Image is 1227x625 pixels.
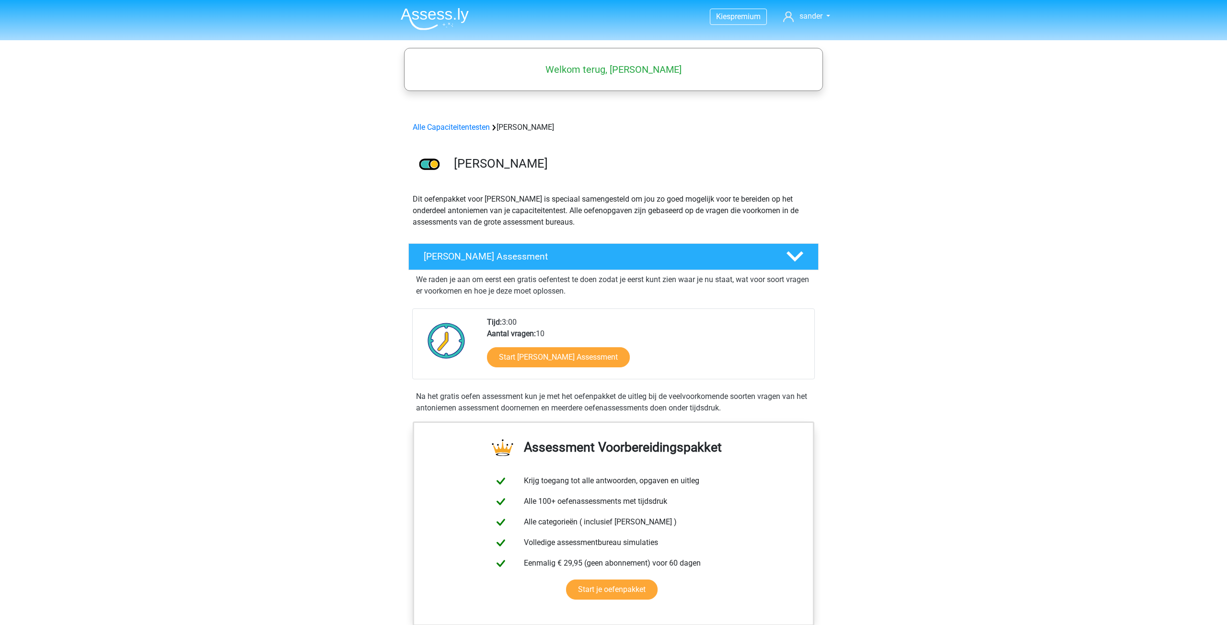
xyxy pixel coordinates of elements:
h5: Welkom terug, [PERSON_NAME] [409,64,818,75]
a: sander [779,11,834,22]
p: We raden je aan om eerst een gratis oefentest te doen zodat je eerst kunt zien waar je nu staat, ... [416,274,811,297]
h4: [PERSON_NAME] Assessment [424,251,771,262]
div: [PERSON_NAME] [409,122,818,133]
span: Kies [716,12,730,21]
img: antoniemen [409,145,450,185]
h3: [PERSON_NAME] [454,156,811,171]
img: Assessly [401,8,469,30]
div: Na het gratis oefen assessment kun je met het oefenpakket de uitleg bij de veelvoorkomende soorte... [412,391,815,414]
b: Aantal vragen: [487,329,536,338]
a: [PERSON_NAME] Assessment [405,243,822,270]
b: Tijd: [487,318,502,327]
a: Alle Capaciteitentesten [413,123,490,132]
span: sander [799,11,822,21]
span: premium [730,12,761,21]
a: Start [PERSON_NAME] Assessment [487,347,630,367]
img: Klok [422,317,471,364]
a: Start je oefenpakket [566,580,658,600]
p: Dit oefenpakket voor [PERSON_NAME] is speciaal samengesteld om jou zo goed mogelijk voor te berei... [413,193,814,228]
div: 3:00 10 [480,317,814,379]
a: Kiespremium [710,10,766,23]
